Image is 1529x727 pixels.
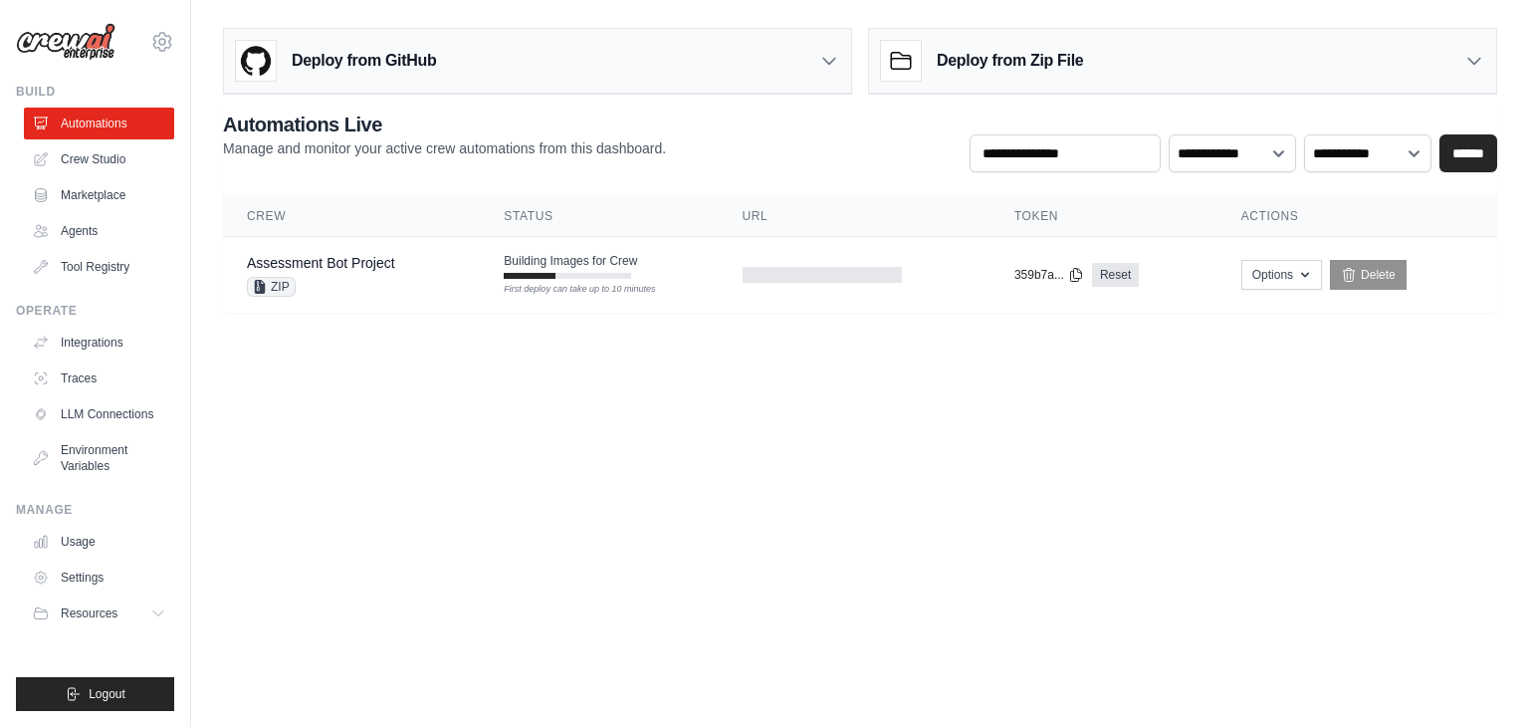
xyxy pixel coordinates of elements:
[24,108,174,139] a: Automations
[16,303,174,319] div: Operate
[24,398,174,430] a: LLM Connections
[223,138,666,158] p: Manage and monitor your active crew automations from this dashboard.
[89,686,125,702] span: Logout
[1014,267,1084,283] button: 359b7a...
[16,502,174,518] div: Manage
[223,196,480,237] th: Crew
[16,84,174,100] div: Build
[24,363,174,394] a: Traces
[504,253,637,269] span: Building Images for Crew
[292,49,436,73] h3: Deploy from GitHub
[24,251,174,283] a: Tool Registry
[990,196,1217,237] th: Token
[16,23,115,61] img: Logo
[236,41,276,81] img: GitHub Logo
[1241,260,1322,290] button: Options
[480,196,718,237] th: Status
[24,179,174,211] a: Marketplace
[24,434,174,482] a: Environment Variables
[719,196,990,237] th: URL
[24,327,174,359] a: Integrations
[24,215,174,247] a: Agents
[24,562,174,594] a: Settings
[24,598,174,629] button: Resources
[247,277,296,297] span: ZIP
[1330,260,1407,290] a: Delete
[937,49,1083,73] h3: Deploy from Zip File
[223,111,666,138] h2: Automations Live
[24,526,174,558] a: Usage
[1092,263,1139,287] a: Reset
[61,606,117,621] span: Resources
[247,255,395,271] a: Assessment Bot Project
[16,677,174,711] button: Logout
[24,143,174,175] a: Crew Studio
[504,283,631,297] div: First deploy can take up to 10 minutes
[1217,196,1497,237] th: Actions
